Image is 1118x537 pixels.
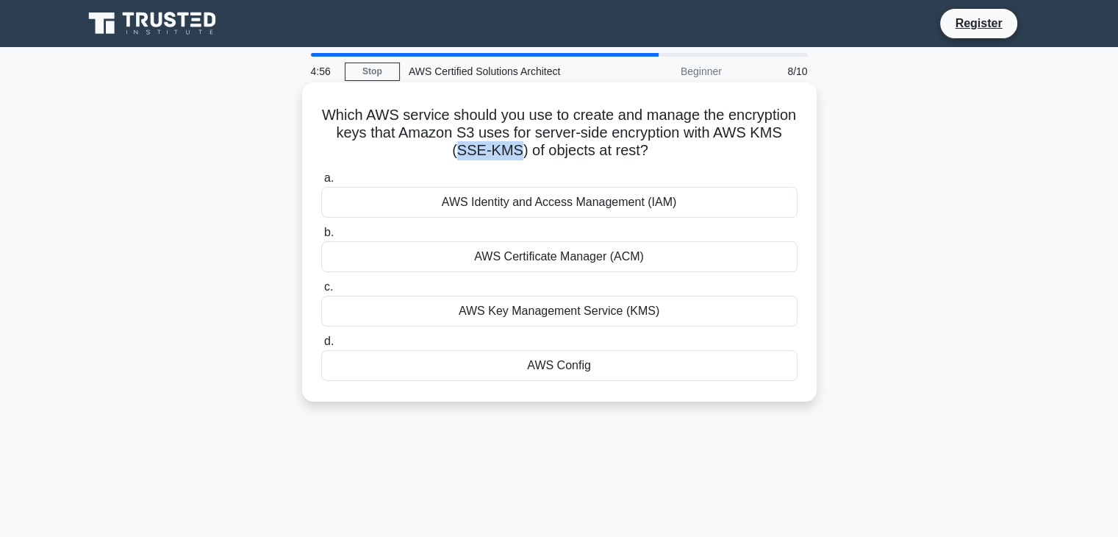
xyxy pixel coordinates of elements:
[345,63,400,81] a: Stop
[946,14,1011,32] a: Register
[324,280,333,293] span: c.
[321,187,798,218] div: AWS Identity and Access Management (IAM)
[320,106,799,160] h5: Which AWS service should you use to create and manage the encryption keys that Amazon S3 uses for...
[302,57,345,86] div: 4:56
[602,57,731,86] div: Beginner
[321,296,798,327] div: AWS Key Management Service (KMS)
[321,350,798,381] div: AWS Config
[400,57,602,86] div: AWS Certified Solutions Architect
[324,335,334,347] span: d.
[324,171,334,184] span: a.
[731,57,817,86] div: 8/10
[321,241,798,272] div: AWS Certificate Manager (ACM)
[324,226,334,238] span: b.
